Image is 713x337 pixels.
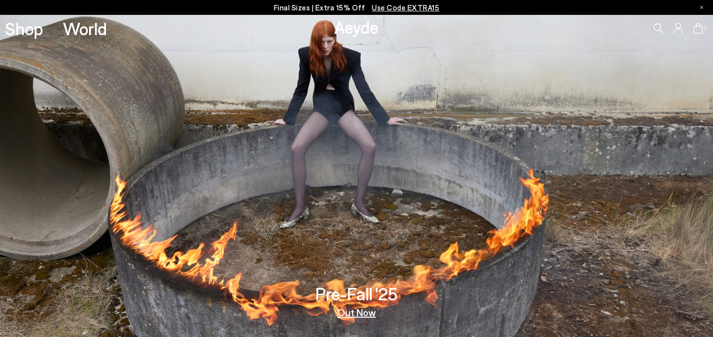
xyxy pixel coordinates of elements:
[274,1,440,14] p: Final Sizes | Extra 15% Off
[5,20,43,37] a: Shop
[372,3,439,12] span: Navigate to /collections/ss25-final-sizes
[63,20,107,37] a: World
[337,307,376,317] a: Out Now
[703,26,708,31] span: 0
[315,285,398,302] h3: Pre-Fall '25
[334,16,379,37] a: Aeyde
[693,23,703,34] a: 0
